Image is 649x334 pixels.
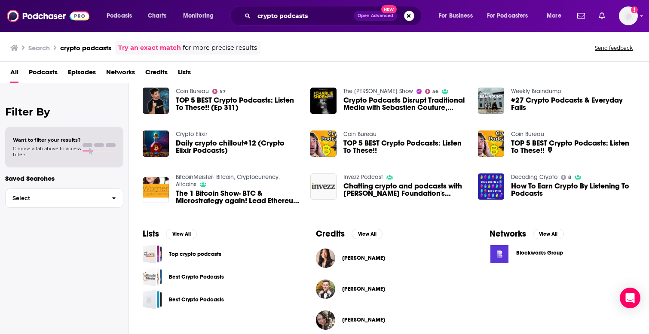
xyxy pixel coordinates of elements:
a: Best Crypto Podcasts [169,295,224,304]
h2: Lists [143,228,159,239]
span: 8 [568,176,571,179]
span: Chatting crypto and podcasts with [PERSON_NAME] Foundation's [PERSON_NAME] [343,182,468,197]
h3: crypto podcasts [60,44,111,52]
img: Daily crypto chillout#12 (Crypto Elixir Podcasts) [143,131,169,157]
span: Choose a tab above to access filters. [13,146,81,158]
svg: Add a profile image [631,6,638,13]
a: Try an exact match [118,43,181,53]
img: The 1 Bitcoin Show- BTC & Microstrategy again! Lead Ethereum Strategist, Golden age skills, Femal... [143,177,169,203]
a: Best Crypto Podcasts [143,290,162,309]
a: Sonal Chokshi [342,316,385,323]
button: open menu [101,9,143,23]
img: Tom Meidanis [316,279,335,299]
a: Decoding Crypto [511,173,557,181]
a: All [10,65,18,83]
img: Laura Shin [316,249,335,268]
img: TOP 5 BEST Crypto Podcasts: Listen To These!! (Ep 311) [143,88,169,114]
h2: Filter By [5,106,123,118]
img: TOP 5 BEST Crypto Podcasts: Listen To These!! 🎙 [478,131,504,157]
span: [PERSON_NAME] [342,255,385,261]
a: How To Earn Crypto By Listening To Podcasts [478,173,504,200]
a: Crypto Elixir [176,131,207,138]
a: Best Crypto Podcasts [143,267,162,286]
button: Open AdvancedNew [354,11,397,21]
button: Sonal ChokshiSonal Chokshi [316,306,462,334]
img: Sonal Chokshi [316,310,335,330]
a: The 1 Bitcoin Show- BTC & Microstrategy again! Lead Ethereum Strategist, Golden age skills, Femal... [176,190,300,204]
a: TOP 5 BEST Crypto Podcasts: Listen To These!! (Ep 311) [176,97,300,111]
div: Search podcasts, credits, & more... [239,6,430,26]
a: Laura Shin [342,255,385,261]
button: Select [5,188,123,208]
a: Tom Meidanis [342,285,385,292]
h3: Search [28,44,50,52]
img: Podchaser - Follow, Share and Rate Podcasts [7,8,89,24]
a: ListsView All [143,228,197,239]
img: TOP 5 BEST Crypto Podcasts: Listen To These!! [310,131,337,157]
img: Chatting crypto and podcasts with Solana Foundation's Austin Federa [310,173,337,200]
a: 8 [561,175,572,180]
span: For Business [439,10,473,22]
h2: Networks [490,228,526,239]
a: Best Crypto Podcasts [169,272,224,282]
button: open menu [481,9,541,23]
span: Open Advanced [358,14,393,18]
span: [PERSON_NAME] [342,285,385,292]
span: Select [6,195,105,201]
a: Blockworks Group logoBlockworks Group [490,244,635,264]
span: Want to filter your results? [13,137,81,143]
span: New [381,5,397,13]
button: View All [166,229,197,239]
span: Monitoring [183,10,214,22]
a: CreditsView All [316,228,383,239]
a: Coin Bureau [511,131,544,138]
span: 57 [220,90,226,94]
a: Podcasts [29,65,58,83]
img: Crypto Podcasts Disrupt Traditional Media with Sebastien Couture, Founder of Epicenter Podcast [310,88,337,114]
button: open menu [541,9,572,23]
a: Coin Bureau [343,131,377,138]
a: BitcoinMeister- Bitcoin, Cryptocurrency, Altcoins [176,173,280,188]
a: Coin Bureau [176,88,209,95]
span: Networks [106,65,135,83]
a: Top crypto podcasts [143,244,162,264]
a: TOP 5 BEST Crypto Podcasts: Listen To These!! [343,140,468,154]
a: Show notifications dropdown [574,9,588,23]
a: Charts [142,9,171,23]
h2: Credits [316,228,345,239]
a: Show notifications dropdown [595,9,609,23]
span: Blockworks Group [516,249,563,256]
a: TOP 5 BEST Crypto Podcasts: Listen To These!! 🎙 [511,140,635,154]
button: open menu [433,9,484,23]
span: 56 [432,90,438,94]
a: Lists [178,65,191,83]
a: Crypto Podcasts Disrupt Traditional Media with Sebastien Couture, Founder of Epicenter Podcast [343,97,468,111]
span: Podcasts [107,10,132,22]
span: How To Earn Crypto By Listening To Podcasts [511,182,635,197]
span: The 1 Bitcoin Show- BTC & Microstrategy again! Lead Ethereum Strategist, Golden age skills, [DEMO... [176,190,300,204]
img: #27 Crypto Podcasts & Everyday Fails [478,88,504,114]
a: Credits [145,65,168,83]
span: Logged in as melrosepr [619,6,638,25]
a: Episodes [68,65,96,83]
button: Send feedback [592,44,635,52]
button: open menu [177,9,225,23]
